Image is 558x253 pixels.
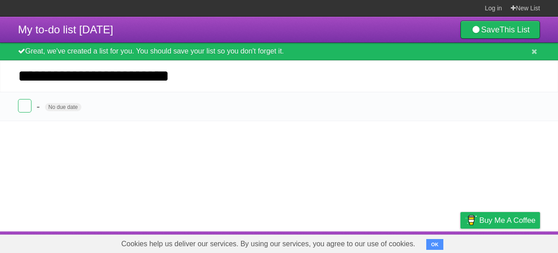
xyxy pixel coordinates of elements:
a: Suggest a feature [483,234,540,251]
span: - [36,101,42,112]
a: Privacy [449,234,472,251]
span: My to-do list [DATE] [18,23,113,36]
b: This List [500,25,530,34]
span: No due date [45,103,81,111]
button: OK [426,239,444,250]
a: Developers [371,234,407,251]
img: Buy me a coffee [465,212,477,228]
a: About [341,234,360,251]
a: Terms [418,234,438,251]
a: SaveThis List [460,21,540,39]
span: Cookies help us deliver our services. By using our services, you agree to our use of cookies. [112,235,424,253]
span: Buy me a coffee [479,212,536,228]
label: Done [18,99,31,113]
a: Buy me a coffee [460,212,540,229]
